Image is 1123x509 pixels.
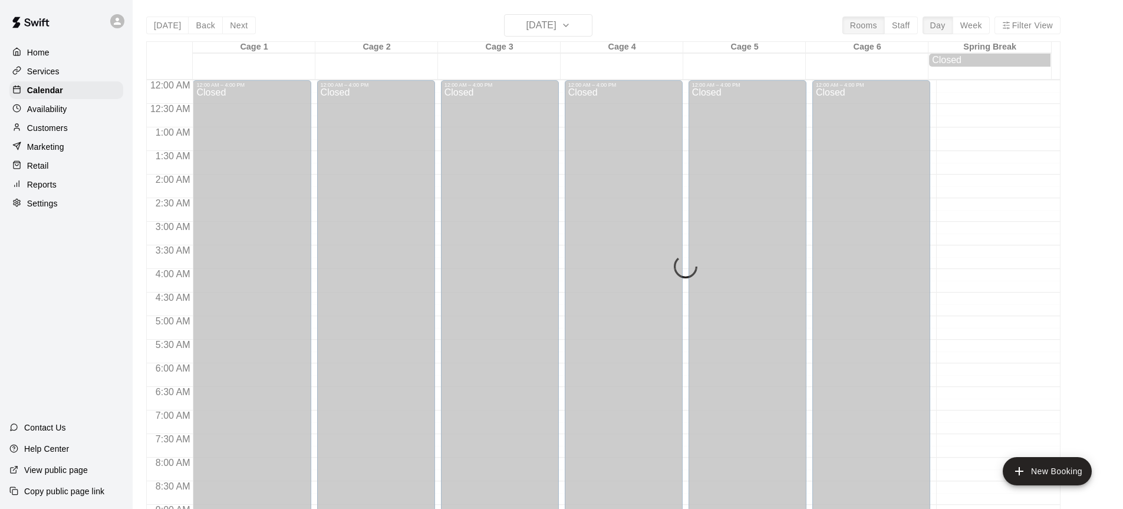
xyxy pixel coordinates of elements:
[438,42,561,53] div: Cage 3
[9,176,123,193] a: Reports
[561,42,683,53] div: Cage 4
[27,103,67,115] p: Availability
[153,411,193,421] span: 7:00 AM
[1003,457,1092,485] button: add
[692,82,803,88] div: 12:00 AM – 4:00 PM
[9,138,123,156] a: Marketing
[153,293,193,303] span: 4:30 AM
[27,122,68,134] p: Customers
[9,119,123,137] a: Customers
[9,44,123,61] a: Home
[27,198,58,209] p: Settings
[321,82,432,88] div: 12:00 AM – 4:00 PM
[27,179,57,191] p: Reports
[153,175,193,185] span: 2:00 AM
[9,157,123,175] a: Retail
[153,458,193,468] span: 8:00 AM
[27,84,63,96] p: Calendar
[9,81,123,99] a: Calendar
[196,82,307,88] div: 12:00 AM – 4:00 PM
[153,481,193,491] span: 8:30 AM
[816,82,927,88] div: 12:00 AM – 4:00 PM
[24,443,69,455] p: Help Center
[153,363,193,373] span: 6:00 AM
[683,42,806,53] div: Cage 5
[147,104,193,114] span: 12:30 AM
[932,55,1048,65] div: Closed
[153,387,193,397] span: 6:30 AM
[928,42,1051,53] div: Spring Break
[153,151,193,161] span: 1:30 AM
[27,65,60,77] p: Services
[153,316,193,326] span: 5:00 AM
[153,222,193,232] span: 3:00 AM
[193,42,315,53] div: Cage 1
[153,245,193,255] span: 3:30 AM
[444,82,555,88] div: 12:00 AM – 4:00 PM
[9,195,123,212] a: Settings
[27,160,49,172] p: Retail
[27,141,64,153] p: Marketing
[153,198,193,208] span: 2:30 AM
[147,80,193,90] span: 12:00 AM
[153,269,193,279] span: 4:00 AM
[153,127,193,137] span: 1:00 AM
[9,100,123,118] a: Availability
[24,422,66,434] p: Contact Us
[9,63,123,80] a: Services
[568,82,679,88] div: 12:00 AM – 4:00 PM
[24,464,88,476] p: View public page
[24,485,104,497] p: Copy public page link
[806,42,928,53] div: Cage 6
[315,42,438,53] div: Cage 2
[153,434,193,444] span: 7:30 AM
[27,47,50,58] p: Home
[153,340,193,350] span: 5:30 AM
